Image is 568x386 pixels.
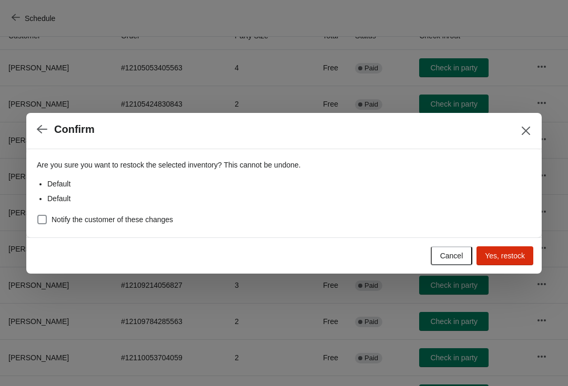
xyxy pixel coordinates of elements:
[37,160,531,170] p: Are you sure you want to restock the selected inventory? This cannot be undone.
[54,123,95,135] h2: Confirm
[516,121,535,140] button: Close
[476,246,533,265] button: Yes, restock
[47,179,531,189] li: Default
[431,246,473,265] button: Cancel
[440,252,463,260] span: Cancel
[52,214,173,225] span: Notify the customer of these changes
[47,193,531,204] li: Default
[485,252,525,260] span: Yes, restock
